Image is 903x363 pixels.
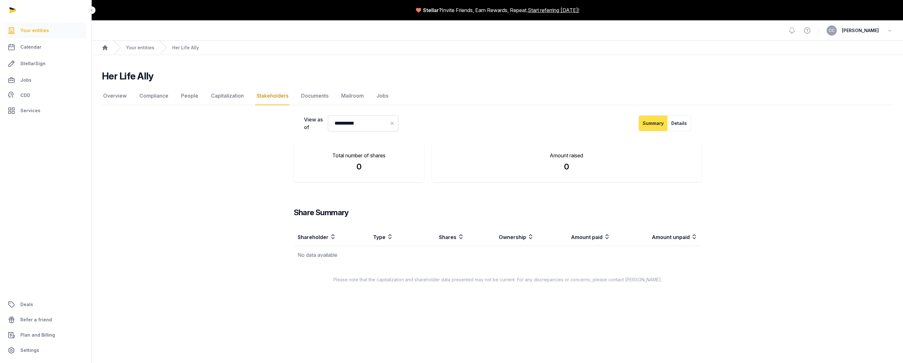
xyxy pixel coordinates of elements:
a: Capitalization [210,87,245,105]
span: Plan and Billing [20,331,55,339]
a: Your entities [126,45,154,51]
span: Refer a friend [20,316,52,324]
span: Settings [20,346,39,354]
div: 0 [304,162,414,172]
span: Your entities [20,27,49,34]
button: Details [667,115,691,131]
p: Please note that the capitalization and shareholder data presented may not be current. For any di... [284,277,711,283]
a: StellarSign [5,56,86,71]
a: Start referring [DATE]! [528,6,579,14]
th: Shareholder [294,228,369,246]
a: Compliance [138,87,170,105]
a: Documents [300,87,330,105]
span: Jobs [20,76,32,84]
nav: Tabs [102,87,893,105]
td: No data available [294,246,701,264]
a: Services [5,103,86,118]
a: Refer a friend [5,312,86,327]
span: Stellar? [423,6,442,14]
p: Amount raised [442,152,691,159]
p: Total number of shares [304,152,414,159]
span: Services [20,107,40,114]
a: Stakeholders [255,87,290,105]
a: Settings [5,343,86,358]
a: CDD [5,89,86,102]
a: Mailroom [340,87,365,105]
th: Type [369,228,414,246]
h3: Share Summary [294,208,701,218]
a: People [180,87,200,105]
span: Deals [20,301,33,308]
span: Calendar [20,43,41,51]
span: [PERSON_NAME] [842,27,879,34]
iframe: Chat Widget [788,289,903,363]
a: Overview [102,87,128,105]
h2: Her Life Ally [102,70,153,82]
nav: Breadcrumb [92,41,903,55]
a: Deals [5,297,86,312]
th: Amount unpaid [614,228,701,246]
th: Amount paid [538,228,614,246]
th: Shares [414,228,468,246]
input: Datepicker input [328,115,399,131]
span: CDD [20,92,30,99]
button: Summary [638,115,668,131]
a: Jobs [375,87,390,105]
a: Her Life Ally [172,45,199,51]
button: CC [827,25,837,36]
label: View as of [304,116,323,131]
a: Your entities [5,23,86,38]
span: CC [829,29,835,32]
th: Ownership [468,228,538,246]
span: 0 [442,162,691,172]
span: StellarSign [20,60,46,67]
a: Plan and Billing [5,327,86,343]
a: Calendar [5,39,86,55]
a: Jobs [5,72,86,88]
